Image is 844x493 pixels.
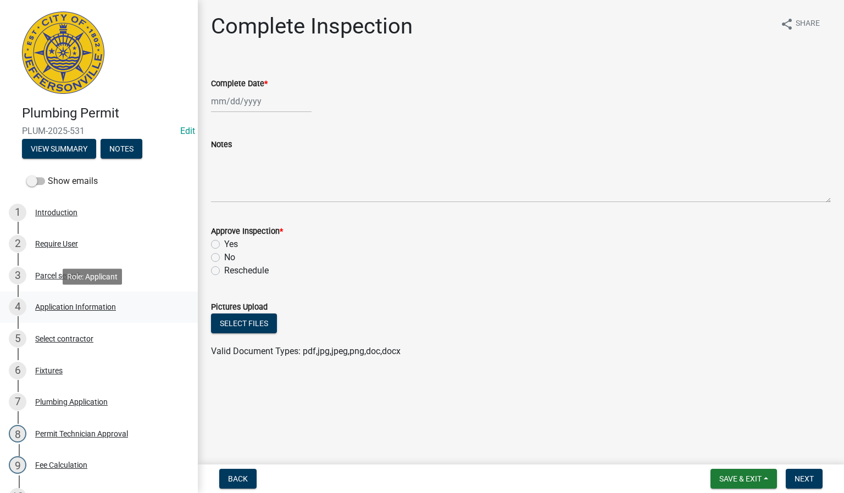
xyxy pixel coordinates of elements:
label: Yes [224,238,238,251]
div: 4 [9,298,26,316]
div: Permit Technician Approval [35,430,128,438]
label: Notes [211,141,232,149]
label: Complete Date [211,80,268,88]
div: Select contractor [35,335,93,343]
div: Introduction [35,209,77,216]
div: 3 [9,267,26,284]
div: Require User [35,240,78,248]
div: Parcel search [35,272,81,279]
div: Role: Applicant [63,268,122,284]
h4: Plumbing Permit [22,105,189,121]
wm-modal-confirm: Summary [22,145,96,154]
wm-modal-confirm: Edit Application Number [180,126,195,136]
label: Show emails [26,175,98,188]
button: Select files [211,313,277,333]
button: shareShare [771,13,829,35]
button: Notes [101,139,142,159]
button: View Summary [22,139,96,159]
input: mm/dd/yyyy [211,90,312,113]
div: 2 [9,235,26,253]
button: Next [786,469,823,489]
label: Approve Inspection [211,228,283,236]
h1: Complete Inspection [211,13,413,40]
div: 9 [9,456,26,474]
span: Valid Document Types: pdf,jpg,jpeg,png,doc,docx [211,346,401,356]
a: Edit [180,126,195,136]
img: City of Jeffersonville, Indiana [22,12,104,94]
span: Next [795,474,814,483]
div: 8 [9,425,26,442]
span: Back [228,474,248,483]
span: PLUM-2025-531 [22,126,176,136]
button: Back [219,469,257,489]
div: 1 [9,204,26,221]
div: 7 [9,393,26,411]
label: No [224,251,235,264]
span: Share [796,18,820,31]
div: Plumbing Application [35,398,108,406]
i: share [780,18,793,31]
div: 6 [9,362,26,379]
wm-modal-confirm: Notes [101,145,142,154]
button: Save & Exit [710,469,777,489]
div: 5 [9,330,26,348]
div: Application Information [35,303,116,311]
label: Reschedule [224,264,269,277]
div: Fixtures [35,367,63,374]
label: Pictures Upload [211,304,268,311]
div: Fee Calculation [35,461,87,469]
span: Save & Exit [719,474,762,483]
